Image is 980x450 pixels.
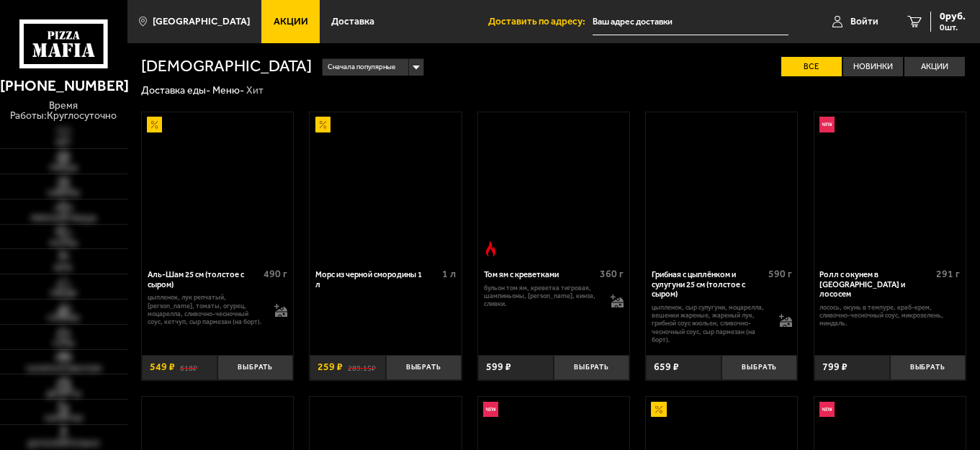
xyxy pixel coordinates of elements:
[328,58,395,77] span: Сначала популярные
[141,84,210,96] a: Доставка еды-
[148,293,264,325] p: цыпленок, лук репчатый, [PERSON_NAME], томаты, огурец, моцарелла, сливочно-чесночный соус, кетчуп...
[651,402,666,417] img: Акционный
[822,362,848,372] span: 799 ₽
[212,84,244,96] a: Меню-
[819,270,932,300] div: Ролл с окунем в [GEOGRAPHIC_DATA] и лососем
[940,12,966,22] span: 0 руб.
[781,57,842,76] label: Все
[264,268,287,280] span: 490 г
[652,303,768,344] p: цыпленок, сыр сулугуни, моцарелла, вешенки жареные, жареный лук, грибной соус Жюльен, сливочно-че...
[348,362,376,372] s: 289.15 ₽
[386,355,462,380] button: Выбрать
[850,17,878,27] span: Войти
[217,355,293,380] button: Выбрать
[310,112,461,262] a: АкционныйМорс из черной смородины 1 л
[478,112,629,262] a: Острое блюдоТом ям с креветками
[819,117,835,132] img: Новинка
[486,362,511,372] span: 599 ₽
[904,57,965,76] label: Акции
[890,355,966,380] button: Выбрать
[153,17,250,27] span: [GEOGRAPHIC_DATA]
[593,9,788,35] input: Ваш адрес доставки
[819,303,960,328] p: лосось, окунь в темпуре, краб-крем, сливочно-чесночный соус, микрозелень, миндаль.
[274,17,308,27] span: Акции
[246,84,264,97] div: Хит
[646,112,797,262] a: Грибная с цыплёнком и сулугуни 25 см (толстое с сыром)
[936,268,960,280] span: 291 г
[768,268,792,280] span: 590 г
[142,112,293,262] a: АкционныйАль-Шам 25 см (толстое с сыром)
[483,402,498,417] img: Новинка
[483,241,498,256] img: Острое блюдо
[315,117,331,132] img: Акционный
[180,362,197,372] s: 618 ₽
[442,268,456,280] span: 1 л
[814,112,966,262] a: НовинкаРолл с окунем в темпуре и лососем
[318,362,343,372] span: 259 ₽
[484,270,597,280] div: Том ям с креветками
[315,270,439,289] div: Морс из черной смородины 1 л
[819,402,835,417] img: Новинка
[141,58,312,75] h1: [DEMOGRAPHIC_DATA]
[554,355,629,380] button: Выбрать
[652,270,765,300] div: Грибная с цыплёнком и сулугуни 25 см (толстое с сыром)
[331,17,374,27] span: Доставка
[843,57,904,76] label: Новинки
[654,362,679,372] span: 659 ₽
[488,17,593,27] span: Доставить по адресу:
[721,355,797,380] button: Выбрать
[600,268,624,280] span: 360 г
[484,284,601,308] p: бульон том ям, креветка тигровая, шампиньоны, [PERSON_NAME], кинза, сливки.
[150,362,175,372] span: 549 ₽
[147,117,162,132] img: Акционный
[148,270,261,289] div: Аль-Шам 25 см (толстое с сыром)
[940,23,966,32] span: 0 шт.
